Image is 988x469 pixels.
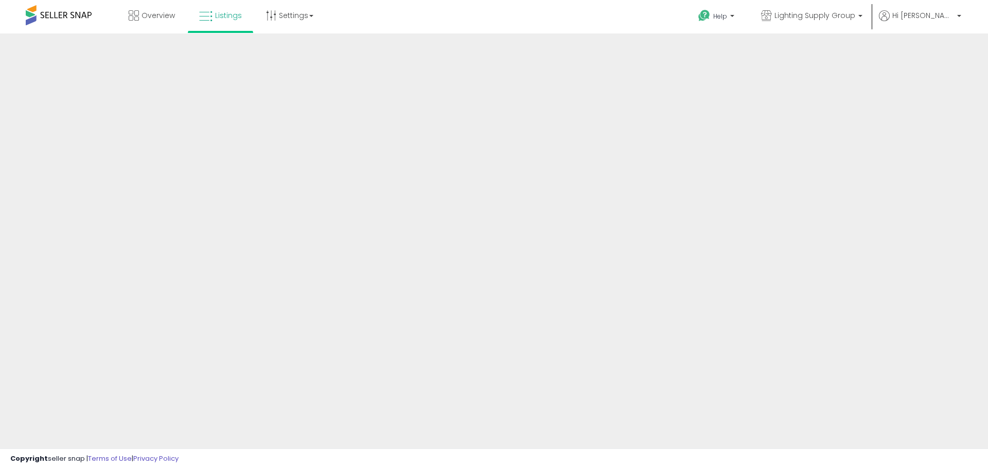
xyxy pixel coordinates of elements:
span: Lighting Supply Group [774,10,855,21]
span: Help [713,12,727,21]
i: Get Help [698,9,711,22]
a: Terms of Use [88,454,132,463]
a: Privacy Policy [133,454,179,463]
a: Help [690,2,745,33]
span: Hi [PERSON_NAME] [892,10,954,21]
span: Listings [215,10,242,21]
div: seller snap | | [10,454,179,464]
strong: Copyright [10,454,48,463]
a: Hi [PERSON_NAME] [879,10,961,33]
span: Overview [142,10,175,21]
